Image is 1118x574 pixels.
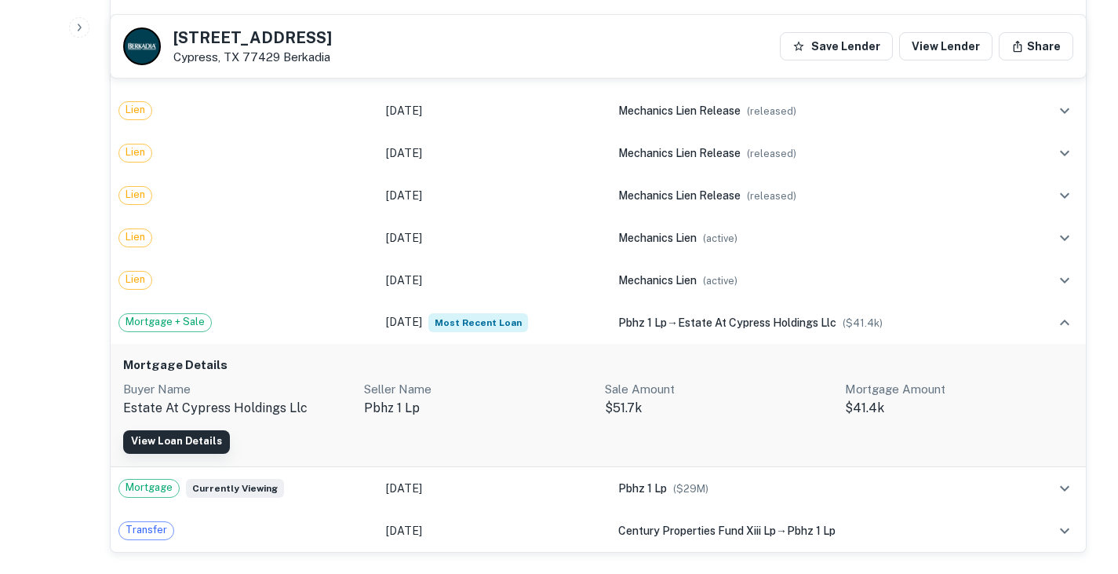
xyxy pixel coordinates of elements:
span: ( active ) [703,232,737,244]
span: Mortgage [119,480,179,495]
span: pbhz 1 lp [618,482,667,495]
span: century properties fund xiii lp [618,525,776,537]
div: → [618,314,1015,331]
p: Sale Amount [605,380,833,399]
h5: [STREET_ADDRESS] [173,30,332,46]
td: [DATE] [378,132,610,174]
span: Lien [119,144,151,160]
span: ($ 29M ) [673,483,708,495]
p: Cypress, TX 77429 [173,50,332,64]
span: Most Recent Loan [428,313,528,332]
button: Save Lender [780,32,893,60]
p: Mortgage Amount [845,380,1073,399]
p: $51.7k [605,399,833,418]
span: mechanics lien release [618,147,741,159]
button: expand row [1051,225,1078,251]
td: [DATE] [378,467,610,510]
p: estate at cypress holdings llc [123,399,351,418]
p: $41.4k [845,399,1073,418]
td: [DATE] [378,174,610,217]
button: expand row [1051,267,1078,294]
button: expand row [1051,309,1078,336]
h6: Mortgage Details [123,356,1073,375]
div: → [618,522,1015,539]
span: Lien [119,102,151,118]
td: [DATE] [378,90,610,132]
span: Mortgage + Sale [119,314,211,330]
a: Berkadia [283,50,330,64]
span: estate at cypress holdings llc [678,316,836,329]
button: expand row [1051,182,1078,209]
iframe: Chat Widget [1040,448,1118,524]
td: [DATE] [378,259,610,302]
button: expand row [1051,97,1078,124]
td: [DATE] [378,217,610,259]
span: ( active ) [703,275,737,287]
td: [DATE] [378,510,610,552]
button: expand row [1051,517,1078,544]
p: Buyer Name [123,380,351,399]
span: Currently viewing [186,479,284,498]
span: Transfer [119,522,173,538]
a: View Lender [899,32,992,60]
span: Lien [119,229,151,245]
button: expand row [1051,140,1078,166]
td: [DATE] [378,302,610,344]
p: Seller Name [364,380,592,399]
span: ( released ) [747,148,796,159]
span: ( released ) [747,105,796,117]
span: Lien [119,187,151,203]
span: mechanics lien release [618,104,741,117]
a: View Loan Details [123,430,230,454]
button: Share [999,32,1073,60]
td: [DATE] [378,5,610,47]
span: mechanics lien [618,274,697,287]
span: pbhz 1 lp [787,525,836,537]
p: pbhz 1 lp [364,399,592,418]
span: pbhz 1 lp [618,316,667,329]
span: Lien [119,272,151,287]
span: ( released ) [747,190,796,202]
button: expand row [1051,13,1078,39]
span: mechanics lien release [618,189,741,202]
span: ($ 41.4k ) [843,317,883,329]
span: mechanics lien [618,232,697,244]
